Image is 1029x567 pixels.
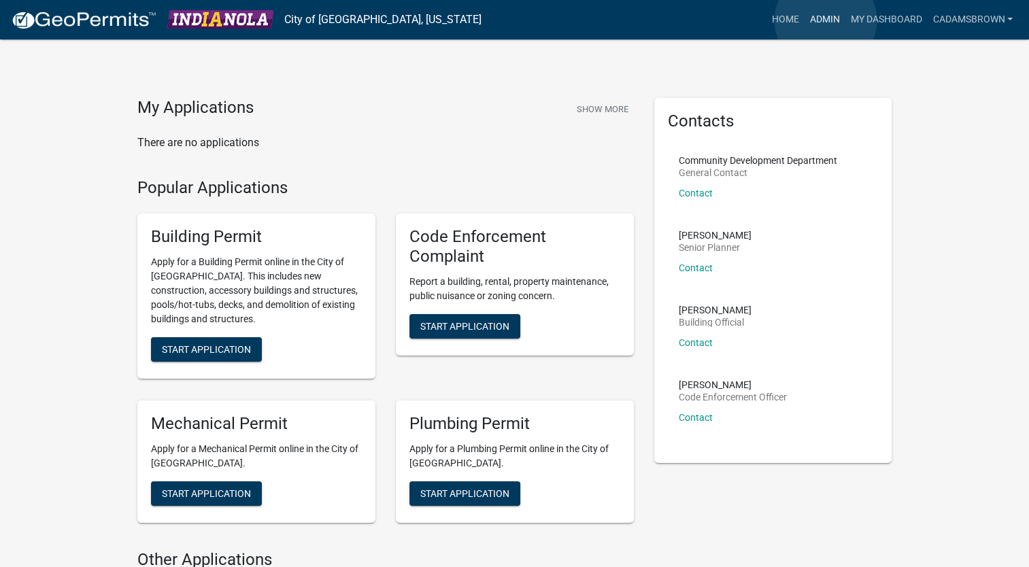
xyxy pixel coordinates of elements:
[151,481,262,506] button: Start Application
[679,380,787,390] p: [PERSON_NAME]
[162,344,251,355] span: Start Application
[409,275,620,303] p: Report a building, rental, property maintenance, public nuisance or zoning concern.
[420,320,509,331] span: Start Application
[804,7,845,33] a: Admin
[167,10,273,29] img: City of Indianola, Iowa
[679,337,713,348] a: Contact
[679,243,752,252] p: Senior Planner
[679,317,752,327] p: Building Official
[679,262,713,273] a: Contact
[766,7,804,33] a: Home
[679,168,837,177] p: General Contact
[409,414,620,434] h5: Plumbing Permit
[137,178,634,198] h4: Popular Applications
[409,442,620,470] p: Apply for a Plumbing Permit online in the City of [GEOGRAPHIC_DATA].
[151,227,362,247] h5: Building Permit
[679,305,752,315] p: [PERSON_NAME]
[668,111,879,131] h5: Contacts
[927,7,1018,33] a: cadamsbrown
[679,188,713,199] a: Contact
[679,156,837,165] p: Community Development Department
[409,314,520,339] button: Start Application
[679,392,787,402] p: Code Enforcement Officer
[151,442,362,470] p: Apply for a Mechanical Permit online in the City of [GEOGRAPHIC_DATA].
[137,98,254,118] h4: My Applications
[151,337,262,362] button: Start Application
[679,412,713,423] a: Contact
[571,98,634,120] button: Show More
[162,487,251,498] span: Start Application
[420,487,509,498] span: Start Application
[409,227,620,267] h5: Code Enforcement Complaint
[409,481,520,506] button: Start Application
[284,8,482,31] a: City of [GEOGRAPHIC_DATA], [US_STATE]
[137,135,634,151] p: There are no applications
[151,414,362,434] h5: Mechanical Permit
[151,255,362,326] p: Apply for a Building Permit online in the City of [GEOGRAPHIC_DATA]. This includes new constructi...
[845,7,927,33] a: My Dashboard
[679,230,752,240] p: [PERSON_NAME]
